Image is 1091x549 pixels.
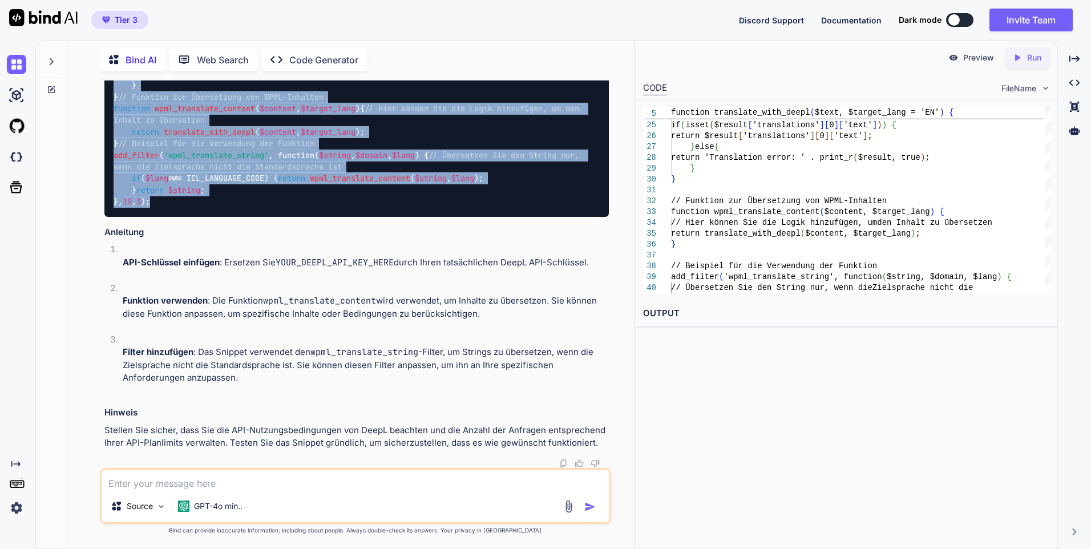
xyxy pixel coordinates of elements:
[844,120,872,130] span: 'text'
[681,120,685,130] span: (
[263,295,376,306] code: wpml_translate_content
[671,207,819,216] span: function wpml_translate_content
[559,459,568,468] img: copy
[739,14,804,26] button: Discord Support
[643,217,656,228] div: 34
[7,147,26,167] img: darkCloudIdeIcon
[887,272,997,281] span: $string, $domain, $lang
[164,127,255,137] span: translate_with_deepl
[132,127,159,137] span: return
[671,283,872,292] span: // Übersetzen Sie den String nur, wenn die
[989,9,1073,31] button: Invite Team
[825,207,930,216] span: $content, $target_lang
[643,131,656,142] div: 26
[863,131,867,140] span: ]
[415,173,447,184] span: $string
[123,257,220,268] strong: API-Schlüssel einfügen
[821,14,882,26] button: Documentation
[643,207,656,217] div: 33
[123,346,609,385] p: : Das Snippet verwendet den -Filter, um Strings zu übersetzen, wenn die Zielsprache nicht die Sta...
[825,120,829,130] span: [
[136,197,141,207] span: 3
[643,228,656,239] div: 35
[643,185,656,196] div: 31
[805,229,911,238] span: $content, $target_lang
[671,153,853,162] span: return 'Translation error: ' . print_r
[114,103,584,125] span: // Hier können Sie die Logik hinzufügen, um den Inhalt zu übersetzen
[690,164,695,173] span: }
[743,131,810,140] span: 'translations'
[114,150,159,160] span: add_filter
[102,17,110,23] img: premium
[714,120,748,130] span: $result
[156,502,166,511] img: Pick Models
[319,150,351,160] span: $string
[276,257,394,268] code: YOUR_DEEPL_API_KEY_HERE
[643,282,656,293] div: 40
[724,272,882,281] span: 'wpml_translate_string', function
[671,108,810,117] span: function translate_with_deepl
[939,108,944,117] span: )
[671,229,801,238] span: return translate_with_deepl
[949,108,953,117] span: {
[355,150,387,160] span: $domain
[997,272,1001,281] span: )
[260,127,296,137] span: $content
[671,240,676,249] span: }
[877,120,882,130] span: )
[858,153,920,162] span: $result, true
[872,120,877,130] span: ]
[7,116,26,136] img: githubLight
[1027,52,1041,63] p: Run
[636,300,1057,327] h2: OUTPUT
[9,9,78,26] img: Bind AI
[104,424,609,450] p: Stellen Sie sicher, dass Sie die API-Nutzungsbedingungen von DeepL beachten und die Anzahl der An...
[451,173,474,184] span: $lang
[7,498,26,518] img: settings
[197,53,249,67] p: Web Search
[114,103,150,114] span: function
[114,150,584,172] span: // Übersetzen Sie den String nur, wenn die Zielsprache nicht die Standardsprache ist
[671,261,877,271] span: // Beispiel für die Verwendung der Funktion
[940,207,944,216] span: {
[164,150,269,160] span: 'wpml_translate_string'
[695,142,714,151] span: else
[815,108,939,117] span: $text, $target_lang = 'EN'
[882,120,887,130] span: )
[301,103,355,114] span: $target_lang
[1041,83,1050,93] img: chevron down
[643,239,656,250] div: 36
[839,120,843,130] span: [
[829,131,834,140] span: [
[815,131,819,140] span: [
[260,103,296,114] span: $content
[753,120,820,130] span: 'translations'
[7,86,26,105] img: ai-studio
[91,11,148,29] button: premiumTier 3
[868,131,872,140] span: ;
[685,120,709,130] span: isset
[643,272,656,282] div: 39
[747,120,752,130] span: [
[643,261,656,272] div: 38
[872,283,973,292] span: Zielsprache nicht die
[100,526,611,535] p: Bind can provide inaccurate information, including about people. Always double-check its answers....
[819,120,824,130] span: ]
[739,15,804,25] span: Discord Support
[916,229,920,238] span: ;
[132,173,141,184] span: if
[671,120,681,130] span: if
[801,229,805,238] span: (
[127,500,153,512] p: Source
[829,120,834,130] span: 0
[126,53,156,67] p: Bind AI
[963,52,994,63] p: Preview
[643,142,656,152] div: 27
[925,153,930,162] span: ;
[671,131,738,140] span: return $result
[575,459,584,468] img: like
[690,142,695,151] span: }
[643,163,656,174] div: 29
[911,229,915,238] span: )
[123,256,609,269] p: : Ersetzen Sie durch Ihren tatsächlichen DeepL API-Schlüssel.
